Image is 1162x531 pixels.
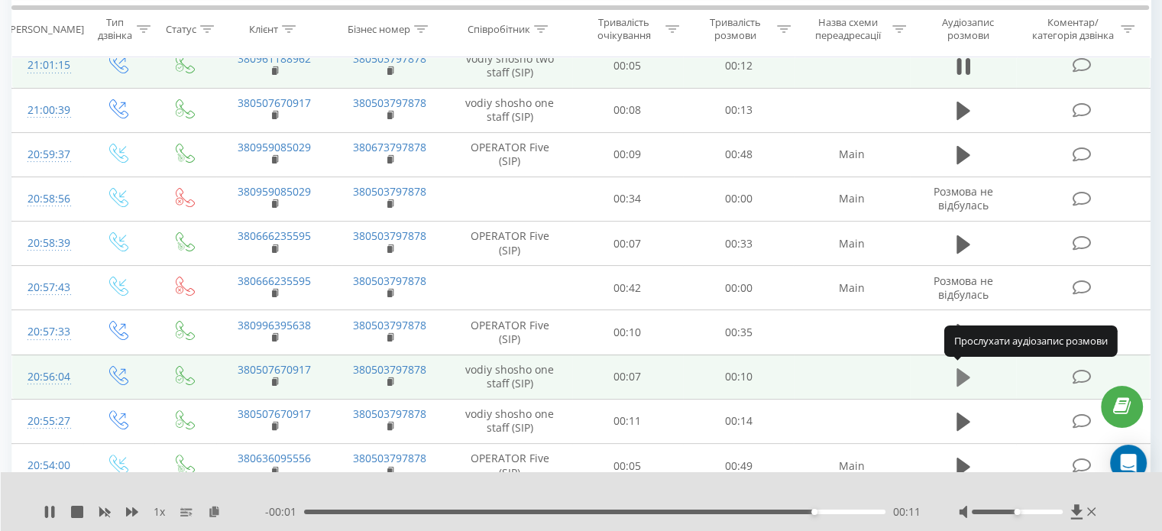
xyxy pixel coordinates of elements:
[28,273,68,303] div: 20:57:43
[353,51,426,66] a: 380503797878
[683,176,794,221] td: 00:00
[353,318,426,332] a: 380503797878
[448,444,572,488] td: OPERATOR Five (SIP)
[238,451,311,465] a: 380636095556
[238,228,311,243] a: 380666235595
[28,228,68,258] div: 20:58:39
[238,362,311,377] a: 380507670917
[353,228,426,243] a: 380503797878
[28,362,68,392] div: 20:56:04
[28,184,68,214] div: 20:58:56
[353,184,426,199] a: 380503797878
[448,310,572,355] td: OPERATOR Five (SIP)
[238,140,311,154] a: 380959085029
[1028,16,1117,42] div: Коментар/категорія дзвінка
[238,274,311,288] a: 380666235595
[1110,445,1147,481] div: Open Intercom Messenger
[353,362,426,377] a: 380503797878
[353,451,426,465] a: 380503797878
[572,44,683,88] td: 00:05
[265,504,304,520] span: - 00:01
[572,399,683,443] td: 00:11
[28,317,68,347] div: 20:57:33
[348,22,410,35] div: Бізнес номер
[448,355,572,399] td: vodiy shosho one staff (SIP)
[683,310,794,355] td: 00:35
[934,184,993,212] span: Розмова не відбулась
[794,132,909,176] td: Main
[893,504,921,520] span: 00:11
[572,176,683,221] td: 00:34
[448,222,572,266] td: OPERATOR Five (SIP)
[468,22,530,35] div: Співробітник
[166,22,196,35] div: Статус
[944,325,1118,356] div: Прослухати аудіозапис розмови
[353,274,426,288] a: 380503797878
[794,266,909,310] td: Main
[811,509,817,515] div: Accessibility label
[353,406,426,421] a: 380503797878
[683,355,794,399] td: 00:10
[572,88,683,132] td: 00:08
[683,222,794,266] td: 00:33
[924,16,1013,42] div: Аудіозапис розмови
[448,399,572,443] td: vodiy shosho one staff (SIP)
[794,222,909,266] td: Main
[586,16,662,42] div: Тривалість очікування
[28,140,68,170] div: 20:59:37
[697,16,773,42] div: Тривалість розмови
[683,88,794,132] td: 00:13
[238,318,311,332] a: 380996395638
[28,96,68,125] div: 21:00:39
[28,50,68,80] div: 21:01:15
[794,444,909,488] td: Main
[683,399,794,443] td: 00:14
[28,451,68,481] div: 20:54:00
[683,444,794,488] td: 00:49
[1014,509,1020,515] div: Accessibility label
[808,16,888,42] div: Назва схеми переадресації
[238,51,311,66] a: 380961188962
[934,274,993,302] span: Розмова не відбулась
[238,406,311,421] a: 380507670917
[238,184,311,199] a: 380959085029
[353,140,426,154] a: 380673797878
[572,266,683,310] td: 00:42
[794,176,909,221] td: Main
[572,132,683,176] td: 00:09
[7,22,84,35] div: [PERSON_NAME]
[96,16,132,42] div: Тип дзвінка
[572,222,683,266] td: 00:07
[683,132,794,176] td: 00:48
[154,504,165,520] span: 1 x
[448,132,572,176] td: OPERATOR Five (SIP)
[448,88,572,132] td: vodiy shosho one staff (SIP)
[238,96,311,110] a: 380507670917
[683,44,794,88] td: 00:12
[572,310,683,355] td: 00:10
[448,44,572,88] td: vodiy shosho two staff (SIP)
[572,444,683,488] td: 00:05
[683,266,794,310] td: 00:00
[249,22,278,35] div: Клієнт
[28,406,68,436] div: 20:55:27
[572,355,683,399] td: 00:07
[353,96,426,110] a: 380503797878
